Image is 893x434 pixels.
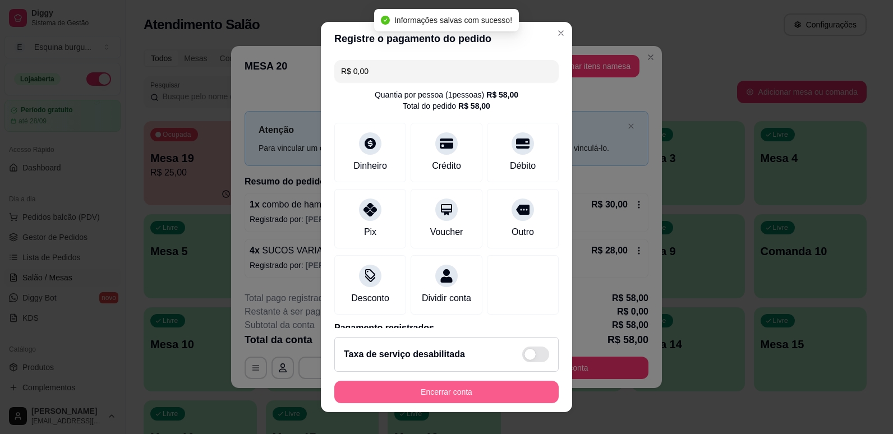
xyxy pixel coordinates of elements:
div: Quantia por pessoa ( 1 pessoas) [375,89,518,100]
h2: Taxa de serviço desabilitada [344,348,465,361]
div: Crédito [432,159,461,173]
div: Débito [510,159,536,173]
span: Informações salvas com sucesso! [394,16,512,25]
div: Desconto [351,292,389,305]
p: Pagamento registrados [334,321,559,335]
button: Encerrar conta [334,381,559,403]
div: R$ 58,00 [486,89,518,100]
div: Voucher [430,225,463,239]
div: Total do pedido [403,100,490,112]
div: Dividir conta [422,292,471,305]
div: Pix [364,225,376,239]
button: Close [552,24,570,42]
input: Ex.: hambúrguer de cordeiro [341,60,552,82]
div: R$ 58,00 [458,100,490,112]
div: Dinheiro [353,159,387,173]
div: Outro [512,225,534,239]
span: check-circle [381,16,390,25]
header: Registre o pagamento do pedido [321,22,572,56]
